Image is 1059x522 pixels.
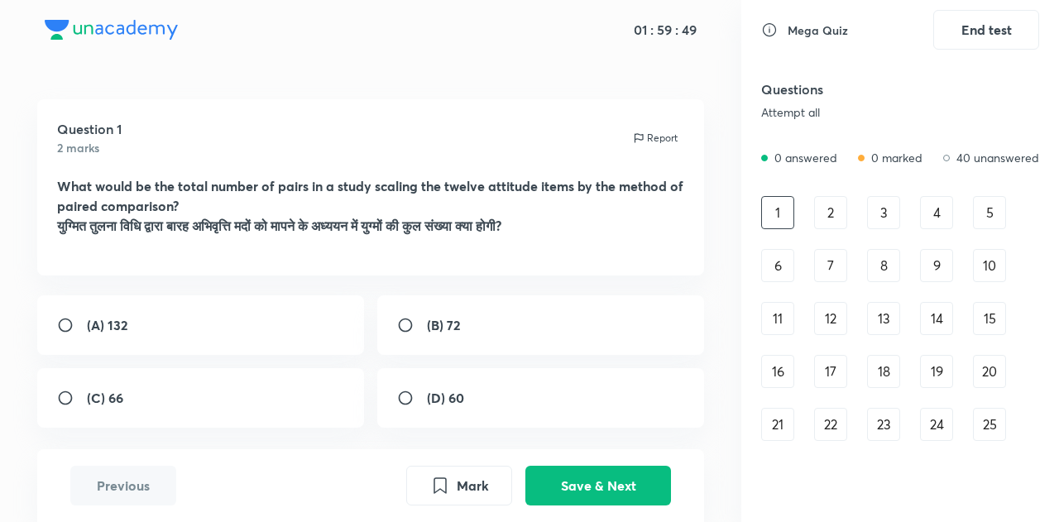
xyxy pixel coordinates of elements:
h5: Question 1 [57,119,122,139]
div: 25 [973,408,1006,441]
p: 0 marked [871,149,922,166]
div: 3 [867,196,900,229]
div: 2 [814,196,847,229]
button: Mark [406,466,512,505]
div: 21 [761,408,794,441]
strong: (D) 60 [427,389,464,406]
button: End test [933,10,1039,50]
div: 14 [920,302,953,335]
h5: Questions [761,79,956,99]
button: Previous [70,466,176,505]
div: 15 [973,302,1006,335]
div: 10 [973,249,1006,282]
h5: 59 : [654,22,678,38]
div: 20 [973,355,1006,388]
div: 1 [761,196,794,229]
p: 0 answered [774,149,837,166]
div: 11 [761,302,794,335]
div: 23 [867,408,900,441]
h5: 49 [678,22,697,38]
strong: (B) 72 [427,316,460,333]
div: 24 [920,408,953,441]
img: report icon [632,132,645,145]
strong: युग्मित तुलना विधि द्वारा बारह अभिवृत्ति मदों को मापने के अध्ययन में युग्मों की कुल संख्या क्या ह... [57,217,501,234]
div: 12 [814,302,847,335]
div: 19 [920,355,953,388]
strong: What would be the total number of pairs in a study scaling the twelve attitude items by the metho... [57,177,683,214]
div: 5 [973,196,1006,229]
div: Attempt all [761,106,956,119]
p: 40 unanswered [956,149,1039,166]
div: 16 [761,355,794,388]
div: 22 [814,408,847,441]
div: 8 [867,249,900,282]
div: 4 [920,196,953,229]
div: 9 [920,249,953,282]
div: 17 [814,355,847,388]
h6: 2 marks [57,139,122,156]
h5: 01 : [634,22,654,38]
strong: (A) 132 [87,316,127,333]
p: Report [647,131,678,146]
button: Save & Next [525,466,671,505]
strong: (C) 66 [87,389,123,406]
h6: Mega Quiz [788,22,848,39]
div: 6 [761,249,794,282]
div: 13 [867,302,900,335]
div: 7 [814,249,847,282]
div: 18 [867,355,900,388]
